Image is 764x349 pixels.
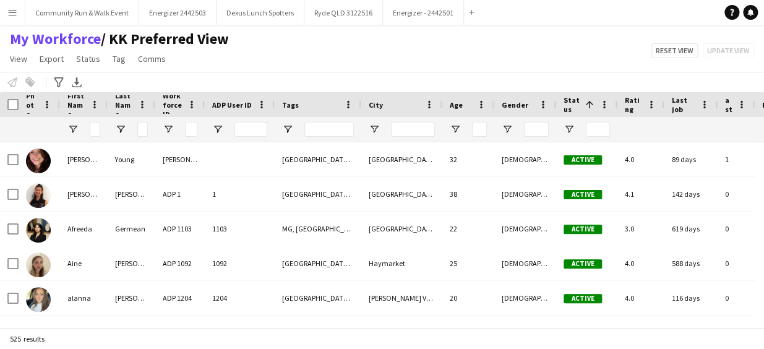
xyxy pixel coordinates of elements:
span: Photo [26,91,38,119]
img: Afreeda Germean [26,218,51,243]
span: Workforce ID [163,91,182,119]
div: [GEOGRAPHIC_DATA] [361,142,442,176]
span: Jobs (last 90 days) [725,49,732,160]
div: 4.0 [617,142,664,176]
span: Tags [282,100,299,110]
input: Status Filter Input [586,122,610,137]
span: View [10,53,27,64]
span: Rating [625,95,642,114]
span: Comms [138,53,166,64]
div: [PERSON_NAME] [60,142,108,176]
div: [DEMOGRAPHIC_DATA] [494,142,556,176]
input: City Filter Input [391,122,435,137]
div: alanna [60,281,108,315]
button: Dexus Lunch Spotters [217,1,304,25]
span: 1 [212,189,216,199]
span: Tag [113,53,126,64]
div: Haymarket [361,246,442,280]
button: Open Filter Menu [564,124,575,135]
button: Energizer 2442503 [139,1,217,25]
div: 0 [718,246,755,280]
div: 38 [442,177,494,211]
span: Status [76,53,100,64]
div: [GEOGRAPHIC_DATA], [GEOGRAPHIC_DATA] [275,281,361,315]
div: [DEMOGRAPHIC_DATA] [494,177,556,211]
div: 142 days [664,177,718,211]
div: 20 [442,281,494,315]
a: Status [71,51,105,67]
app-action-btn: Advanced filters [51,75,66,90]
span: 1103 [212,224,227,233]
span: First Name [67,91,85,119]
div: 32 [442,142,494,176]
img: Adrian Lee [26,183,51,208]
div: [PERSON_NAME] [155,142,205,176]
button: Open Filter Menu [67,124,79,135]
div: 4.1 [617,177,664,211]
span: Active [564,225,602,234]
div: 89 days [664,142,718,176]
div: 0 [718,281,755,315]
div: [GEOGRAPHIC_DATA], [GEOGRAPHIC_DATA], Ryde Response Team [275,177,361,211]
img: Adele Young [26,149,51,173]
div: [PERSON_NAME] [108,281,155,315]
div: ADP 1103 [155,212,205,246]
input: Last Name Filter Input [137,122,148,137]
button: Open Filter Menu [115,124,126,135]
span: 1204 [212,293,227,303]
span: Active [564,294,602,303]
div: 25 [442,246,494,280]
div: MG, [GEOGRAPHIC_DATA] [275,212,361,246]
a: View [5,51,32,67]
div: 1 [718,142,755,176]
a: Comms [133,51,171,67]
div: Aine [60,246,108,280]
button: Open Filter Menu [369,124,380,135]
app-action-btn: Export XLSX [69,75,84,90]
button: Open Filter Menu [163,124,174,135]
div: [GEOGRAPHIC_DATA] [361,212,442,246]
span: Active [564,155,602,165]
button: Community Run & Walk Event [25,1,139,25]
span: Age [450,100,463,110]
div: 0 [718,177,755,211]
div: [PERSON_NAME] [108,246,155,280]
img: Aine Lavelle [26,252,51,277]
input: Gender Filter Input [524,122,549,137]
div: [DEMOGRAPHIC_DATA] [494,246,556,280]
div: ADP 1 [155,177,205,211]
a: Tag [108,51,131,67]
span: Status [564,95,580,114]
div: 22 [442,212,494,246]
button: Ryde QLD 3122516 [304,1,383,25]
div: [PERSON_NAME] [108,177,155,211]
button: Open Filter Menu [502,124,513,135]
div: 619 days [664,212,718,246]
input: Tags Filter Input [304,122,354,137]
div: 3.0 [617,212,664,246]
input: ADP User ID Filter Input [234,122,267,137]
a: My Workforce [10,30,101,48]
div: ADP 1204 [155,281,205,315]
div: 4.0 [617,246,664,280]
div: 4.0 [617,281,664,315]
button: Open Filter Menu [282,124,293,135]
div: [PERSON_NAME] [60,177,108,211]
div: 588 days [664,246,718,280]
div: [DEMOGRAPHIC_DATA] [494,212,556,246]
div: 116 days [664,281,718,315]
span: Active [564,259,602,269]
div: 0 [718,212,755,246]
span: 1092 [212,259,227,268]
button: Open Filter Menu [450,124,461,135]
div: [GEOGRAPHIC_DATA] [361,177,442,211]
input: First Name Filter Input [90,122,100,137]
a: Export [35,51,69,67]
button: Energizer - 2442501 [383,1,464,25]
span: Active [564,190,602,199]
span: City [369,100,383,110]
div: [DEMOGRAPHIC_DATA] [494,281,556,315]
span: Export [40,53,64,64]
span: Gender [502,100,528,110]
div: Afreeda [60,212,108,246]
